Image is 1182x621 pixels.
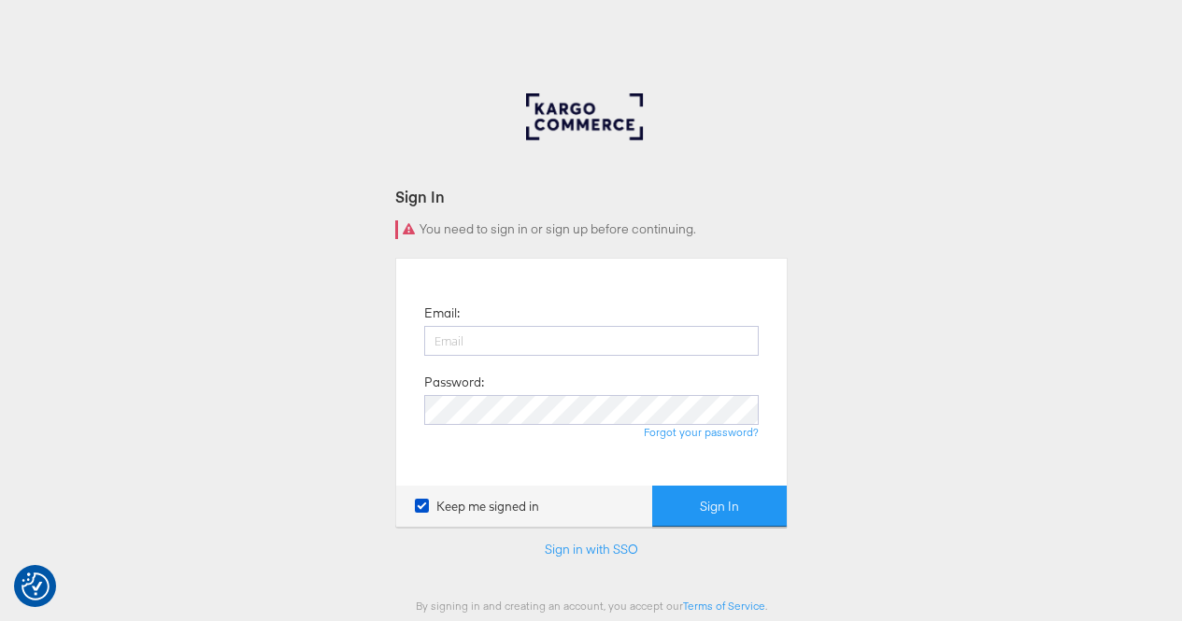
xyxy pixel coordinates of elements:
[644,425,759,439] a: Forgot your password?
[395,186,788,207] div: Sign In
[424,374,484,391] label: Password:
[545,541,638,557] a: Sign in with SSO
[21,572,50,600] button: Consent Preferences
[415,498,539,515] label: Keep me signed in
[395,599,788,613] div: By signing in and creating an account, you accept our .
[21,572,50,600] img: Revisit consent button
[395,220,788,239] div: You need to sign in or sign up before continuing.
[652,486,787,528] button: Sign In
[424,304,460,322] label: Email:
[683,599,765,613] a: Terms of Service
[424,326,759,356] input: Email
